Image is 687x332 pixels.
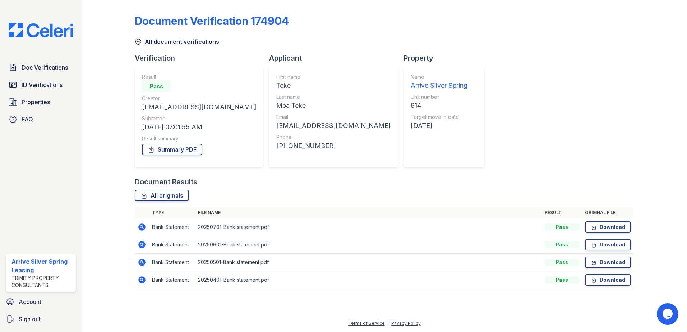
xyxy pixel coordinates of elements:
div: Applicant [269,53,404,63]
span: ID Verifications [22,80,63,89]
td: 20250601-Bank statement.pdf [195,236,542,254]
div: Pass [545,241,579,248]
th: Type [149,207,195,218]
td: 20250501-Bank statement.pdf [195,254,542,271]
td: Bank Statement [149,236,195,254]
td: 20250701-Bank statement.pdf [195,218,542,236]
span: Account [19,298,41,306]
div: Pass [545,259,579,266]
div: [EMAIL_ADDRESS][DOMAIN_NAME] [276,121,391,131]
div: | [387,321,389,326]
a: Download [585,239,631,250]
span: Properties [22,98,50,106]
div: Submitted [142,115,256,122]
div: Last name [276,93,391,101]
div: Unit number [411,93,467,101]
div: Creator [142,95,256,102]
td: Bank Statement [149,218,195,236]
a: Privacy Policy [391,321,421,326]
div: Target move in date [411,114,467,121]
div: Phone [276,134,391,141]
span: Doc Verifications [22,63,68,72]
a: ID Verifications [6,78,76,92]
a: Name Arrive Silver Spring [411,73,467,91]
th: Original file [582,207,634,218]
a: Download [585,221,631,233]
div: Email [276,114,391,121]
div: Trinity Property Consultants [11,275,73,289]
div: Property [404,53,490,63]
span: FAQ [22,115,33,124]
div: Pass [545,223,579,231]
a: All document verifications [135,37,219,46]
a: Doc Verifications [6,60,76,75]
th: Result [542,207,582,218]
div: Document Results [135,177,197,187]
th: File name [195,207,542,218]
div: Mba Teke [276,101,391,111]
div: [PHONE_NUMBER] [276,141,391,151]
div: Result [142,73,256,80]
div: Result summary [142,135,256,142]
div: First name [276,73,391,80]
a: Summary PDF [142,144,202,155]
div: Document Verification 174904 [135,14,289,27]
iframe: chat widget [657,303,680,325]
div: Verification [135,53,269,63]
div: Arrive Silver Spring Leasing [11,257,73,275]
td: Bank Statement [149,271,195,289]
div: [EMAIL_ADDRESS][DOMAIN_NAME] [142,102,256,112]
a: Sign out [3,312,79,326]
div: [DATE] [411,121,467,131]
span: Sign out [19,315,41,323]
img: CE_Logo_Blue-a8612792a0a2168367f1c8372b55b34899dd931a85d93a1a3d3e32e68fde9ad4.png [3,23,79,37]
a: Download [585,257,631,268]
div: 814 [411,101,467,111]
td: 20250401-Bank statement.pdf [195,271,542,289]
a: Account [3,295,79,309]
a: Terms of Service [348,321,385,326]
a: Properties [6,95,76,109]
div: Teke [276,80,391,91]
div: Name [411,73,467,80]
a: FAQ [6,112,76,126]
div: Pass [545,276,579,283]
div: Pass [142,80,171,92]
a: All originals [135,190,189,201]
div: Arrive Silver Spring [411,80,467,91]
td: Bank Statement [149,254,195,271]
a: Download [585,274,631,286]
div: [DATE] 07:01:55 AM [142,122,256,132]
